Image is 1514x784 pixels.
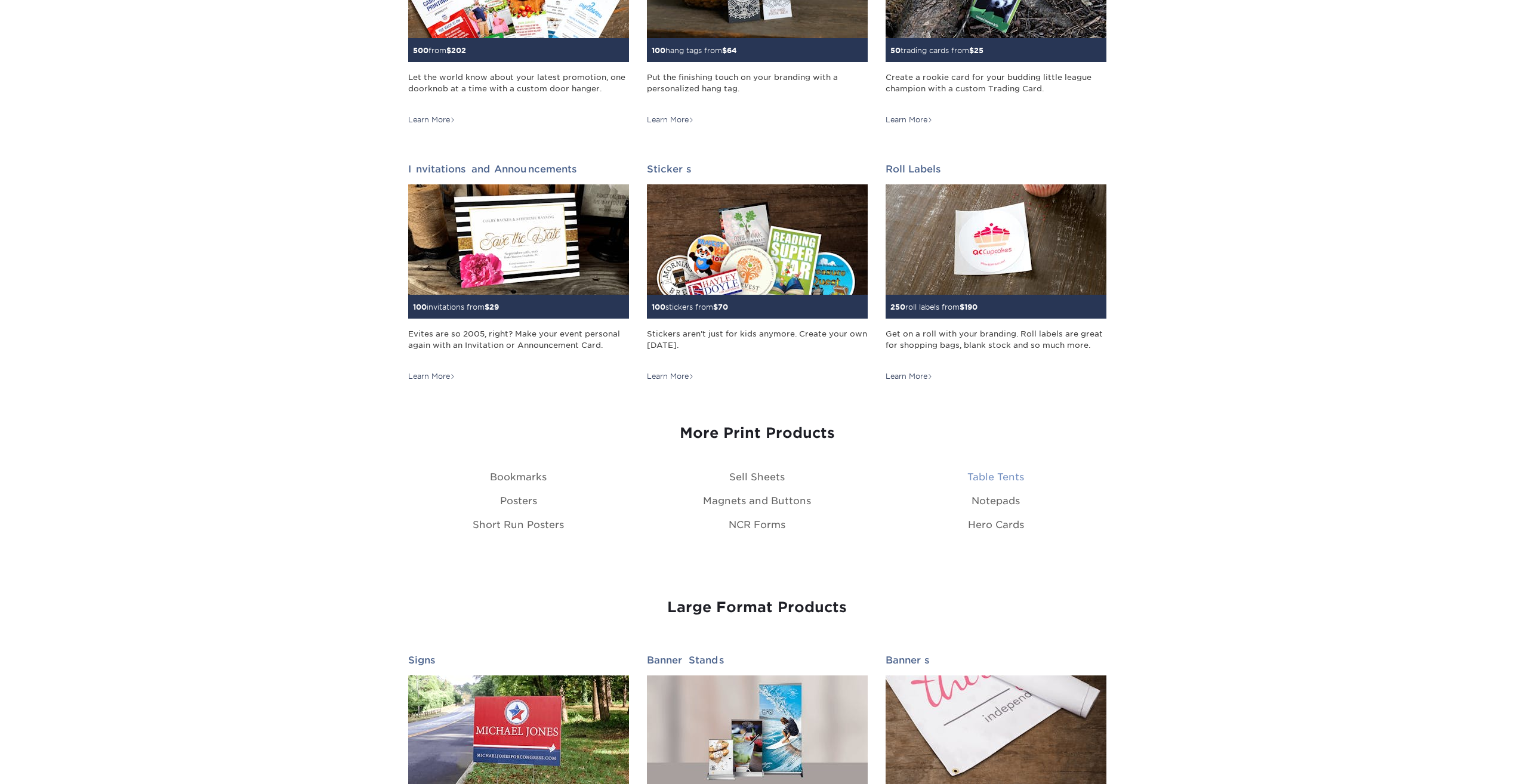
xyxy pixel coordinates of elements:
span: $ [446,46,451,55]
span: 70 [718,303,728,311]
div: Learn More [886,371,933,382]
span: 25 [974,46,983,55]
small: trading cards from [890,46,983,55]
div: Put the finishing touch on your branding with a personalized hang tag. [647,72,868,106]
a: Stickers 100stickers from$70 Stickers aren't just for kids anymore. Create your own [DATE]. Learn... [647,163,868,382]
span: 50 [890,46,901,55]
span: 64 [727,46,737,55]
small: from [413,46,466,55]
span: $ [969,46,974,55]
a: Table Tents [967,471,1024,483]
a: Sell Sheets [729,471,785,483]
small: invitations from [413,303,499,311]
h2: Banner Stands [647,655,868,666]
span: $ [485,303,489,311]
a: Hero Cards [968,519,1024,530]
div: Learn More [408,371,455,382]
img: Stickers [647,184,868,295]
small: roll labels from [890,303,978,311]
a: NCR Forms [729,519,785,530]
img: Invitations and Announcements [408,184,629,295]
span: 250 [890,303,905,311]
span: 500 [413,46,428,55]
div: Learn More [647,371,694,382]
span: $ [722,46,727,55]
h3: More Print Products [408,425,1106,442]
div: Learn More [408,115,455,125]
div: Learn More [886,115,933,125]
span: 202 [451,46,466,55]
span: 29 [489,303,499,311]
a: Bookmarks [490,471,547,483]
a: Notepads [972,495,1020,507]
small: hang tags from [652,46,737,55]
div: Create a rookie card for your budding little league champion with a custom Trading Card. [886,72,1106,106]
small: stickers from [652,303,728,311]
h2: Signs [408,655,629,666]
div: Let the world know about your latest promotion, one doorknob at a time with a custom door hanger. [408,72,629,106]
h2: Banners [886,655,1106,666]
div: Get on a roll with your branding. Roll labels are great for shopping bags, blank stock and so muc... [886,328,1106,363]
div: Evites are so 2005, right? Make your event personal again with an Invitation or Announcement Card. [408,328,629,363]
div: Learn More [647,115,694,125]
h2: Stickers [647,163,868,175]
h3: Large Format Products [408,599,1106,616]
span: 190 [964,303,978,311]
a: Posters [500,495,537,507]
img: Roll Labels [886,184,1106,295]
span: $ [713,303,718,311]
span: $ [960,303,964,311]
a: Invitations and Announcements 100invitations from$29 Evites are so 2005, right? Make your event p... [408,163,629,382]
div: Stickers aren't just for kids anymore. Create your own [DATE]. [647,328,868,363]
a: Roll Labels 250roll labels from$190 Get on a roll with your branding. Roll labels are great for s... [886,163,1106,382]
span: 100 [413,303,427,311]
a: Magnets and Buttons [703,495,811,507]
span: 100 [652,303,665,311]
a: Short Run Posters [473,519,564,530]
h2: Invitations and Announcements [408,163,629,175]
span: 100 [652,46,665,55]
h2: Roll Labels [886,163,1106,175]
